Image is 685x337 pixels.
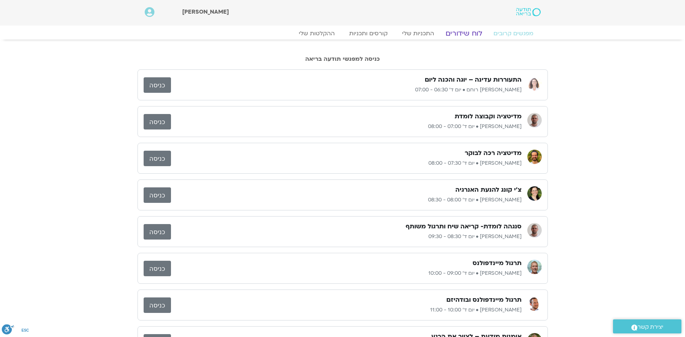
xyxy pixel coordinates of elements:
[342,30,395,37] a: קורסים ותכניות
[171,196,522,204] p: [PERSON_NAME] • יום ד׳ 08:00 - 08:30
[437,29,491,38] a: לוח שידורים
[144,114,171,129] a: כניסה
[144,261,171,276] a: כניסה
[527,296,542,311] img: רון כהנא
[144,187,171,203] a: כניסה
[171,159,522,168] p: [PERSON_NAME] • יום ד׳ 07:30 - 08:00
[138,56,548,62] h2: כניסה למפגשי תודעה בריאה
[144,151,171,166] a: כניסה
[144,297,171,313] a: כניסה
[465,149,522,158] h3: מדיטציה רכה לבוקר
[486,30,541,37] a: מפגשים קרובים
[446,296,522,304] h3: תרגול מיינדפולנס ובודהיזם
[455,112,522,121] h3: מדיטציה וקבוצה לומדת
[171,269,522,278] p: [PERSON_NAME] • יום ד׳ 09:00 - 10:00
[171,122,522,131] p: [PERSON_NAME] • יום ד׳ 07:00 - 08:00
[171,232,522,241] p: [PERSON_NAME] • יום ד׳ 08:30 - 09:30
[182,8,229,16] span: [PERSON_NAME]
[171,306,522,314] p: [PERSON_NAME] • יום ד׳ 10:00 - 11:00
[145,30,541,37] nav: Menu
[527,150,542,164] img: שגב הורוביץ
[527,223,542,237] img: דקל קנטי
[395,30,441,37] a: התכניות שלי
[613,319,681,333] a: יצירת קשר
[527,186,542,201] img: רונית מלכין
[527,76,542,91] img: אורנה סמלסון רוחם
[292,30,342,37] a: ההקלטות שלי
[406,222,522,231] h3: סנגהה לומדת- קריאה שיח ותרגול משותף
[171,86,522,94] p: [PERSON_NAME] רוחם • יום ד׳ 06:30 - 07:00
[637,322,663,332] span: יצירת קשר
[527,113,542,127] img: דקל קנטי
[144,224,171,240] a: כניסה
[473,259,522,268] h3: תרגול מיינדפולנס
[455,186,522,194] h3: צ'י קונג להנעת האנרגיה
[425,76,522,84] h3: התעוררות עדינה – יוגה והכנה ליום
[527,260,542,274] img: ניב אידלמן
[144,77,171,93] a: כניסה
